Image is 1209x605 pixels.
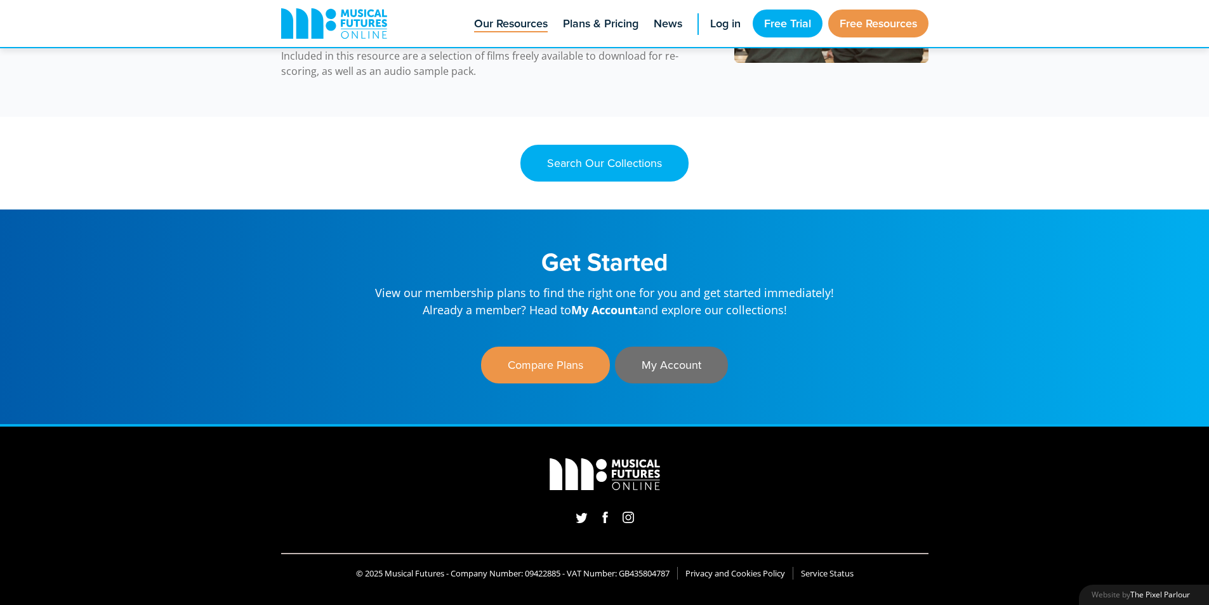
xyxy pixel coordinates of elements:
[615,347,728,383] a: My Account
[685,568,785,580] a: Privacy and Cookies Policy
[481,347,610,383] a: Compare Plans
[753,10,823,37] a: Free Trial
[281,48,702,79] p: Included in this resource are a selection of films freely available to download for re-scoring, a...
[357,248,852,277] h2: Get Started
[710,15,741,32] span: Log in
[1079,585,1209,605] div: Website by
[599,508,611,526] a: Facebook
[828,10,928,37] a: Free Resources
[619,508,638,526] a: Instagram
[563,15,638,32] span: Plans & Pricing
[474,15,548,32] span: Our Resources
[571,302,638,317] strong: My Account
[520,145,689,182] a: Search Our Collections
[1130,589,1190,601] a: The Pixel Parlour
[654,15,682,32] span: News
[348,567,678,580] li: © 2025 Musical Futures - Company Number: 09422885 - VAT Number: GB435804787
[572,508,591,526] a: Twitter
[801,568,854,580] a: Service Status
[357,277,852,319] p: View our membership plans to find the right one for you and get started immediately! Already a me...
